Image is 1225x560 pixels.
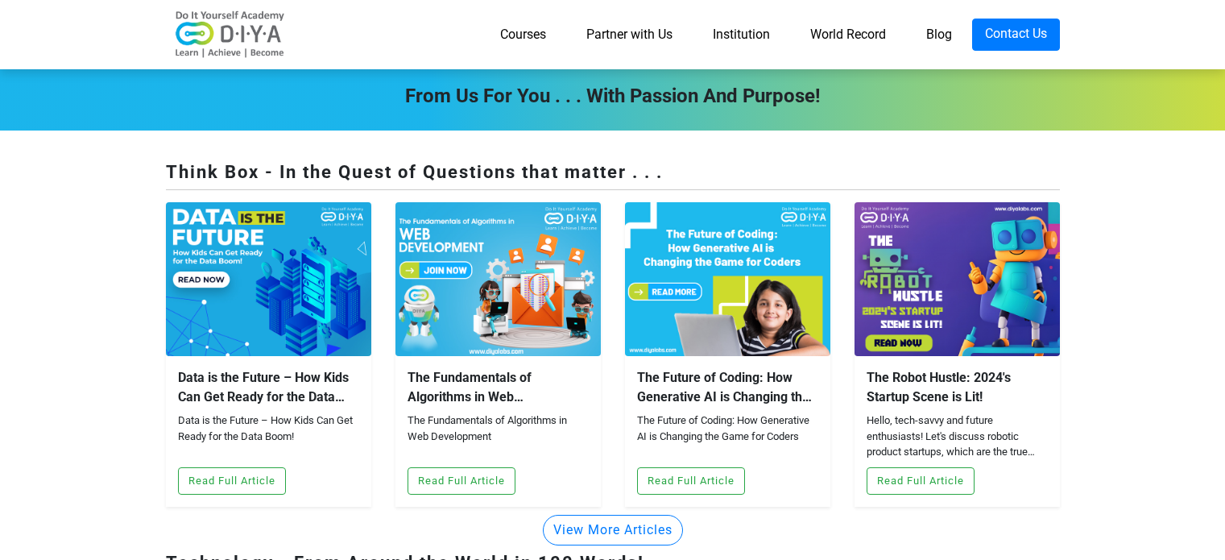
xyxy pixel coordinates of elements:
[972,19,1060,51] a: Contact Us
[408,413,589,461] div: The Fundamentals of Algorithms in Web Development
[867,413,1048,461] div: Hello, tech-savvy and future enthusiasts! Let's discuss robotic product startups, which are the t...
[867,467,975,495] button: Read Full Article
[637,368,818,407] div: The Future of Coding: How Generative AI is Changing the Game for Coders
[178,368,359,407] div: Data is the Future – How Kids Can Get Ready for the Data Boom!
[166,202,371,356] img: blog-2024120862518.jpg
[693,19,790,51] a: Institution
[178,467,286,495] button: Read Full Article
[625,202,830,356] img: blog-2024042095551.jpg
[867,472,975,487] a: Read Full Article
[790,19,906,51] a: World Record
[867,368,1048,407] div: The Robot Hustle: 2024's Startup Scene is Lit!
[154,81,1072,110] div: From Us For You . . . with Passion and Purpose!
[166,159,1060,190] div: Think Box - In the Quest of Questions that matter . . .
[166,10,295,59] img: logo-v2.png
[637,413,818,461] div: The Future of Coding: How Generative AI is Changing the Game for Coders
[480,19,566,51] a: Courses
[566,19,693,51] a: Partner with Us
[395,202,601,356] img: blog-2024042853928.jpg
[906,19,972,51] a: Blog
[178,472,286,487] a: Read Full Article
[408,467,515,495] button: Read Full Article
[543,515,683,545] button: View More Articles
[637,472,745,487] a: Read Full Article
[178,413,359,461] div: Data is the Future – How Kids Can Get Ready for the Data Boom!
[637,467,745,495] button: Read Full Article
[855,202,1060,356] img: blog-2023121842428.jpg
[408,472,515,487] a: Read Full Article
[408,368,589,407] div: The Fundamentals of Algorithms in Web Development
[543,521,683,537] a: View More Articles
